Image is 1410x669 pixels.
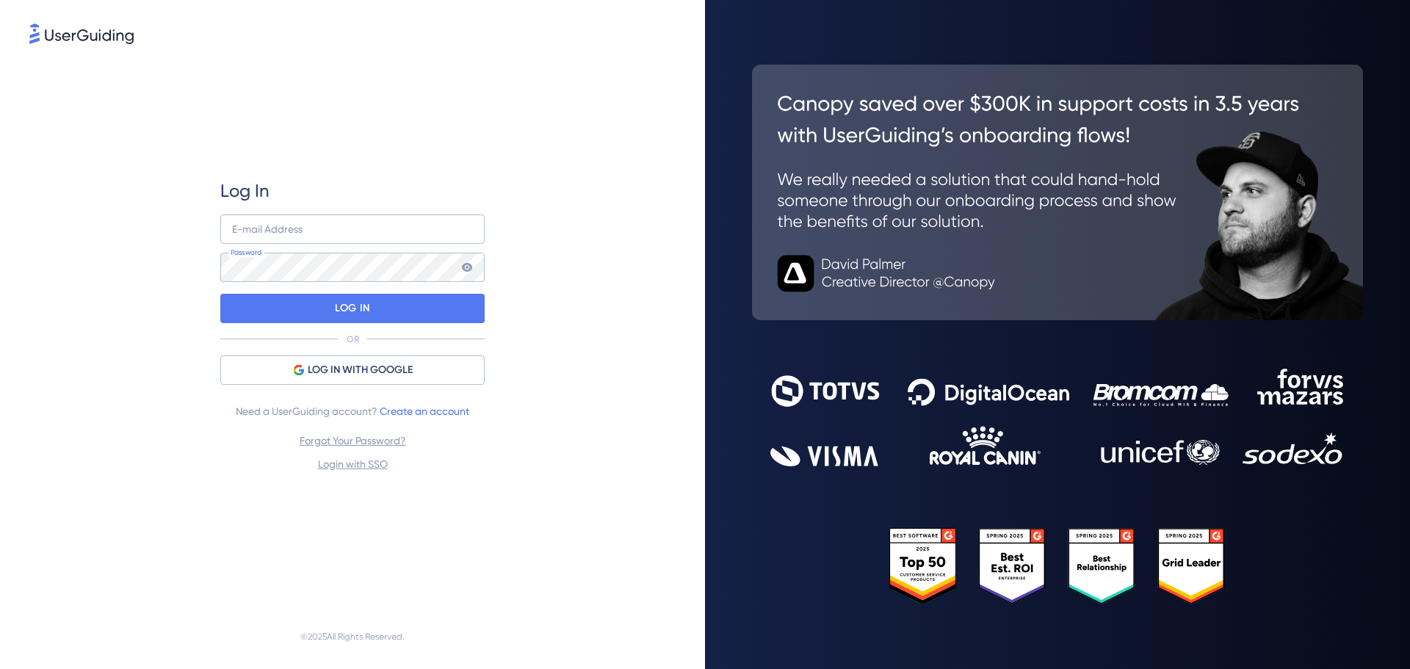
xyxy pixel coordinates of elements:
span: © 2025 All Rights Reserved. [300,628,405,646]
img: 26c0aa7c25a843aed4baddd2b5e0fa68.svg [752,65,1363,320]
a: Login with SSO [318,458,388,470]
img: 8faab4ba6bc7696a72372aa768b0286c.svg [29,23,134,44]
img: 25303e33045975176eb484905ab012ff.svg [889,528,1226,605]
a: Forgot Your Password? [300,435,406,446]
span: Need a UserGuiding account? [236,402,469,420]
a: Create an account [380,405,469,417]
p: OR [347,333,359,345]
span: Log In [220,179,270,203]
img: 9302ce2ac39453076f5bc0f2f2ca889b.svg [770,369,1345,466]
span: LOG IN WITH GOOGLE [308,361,413,379]
p: LOG IN [335,297,369,320]
input: example@company.com [220,214,485,244]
